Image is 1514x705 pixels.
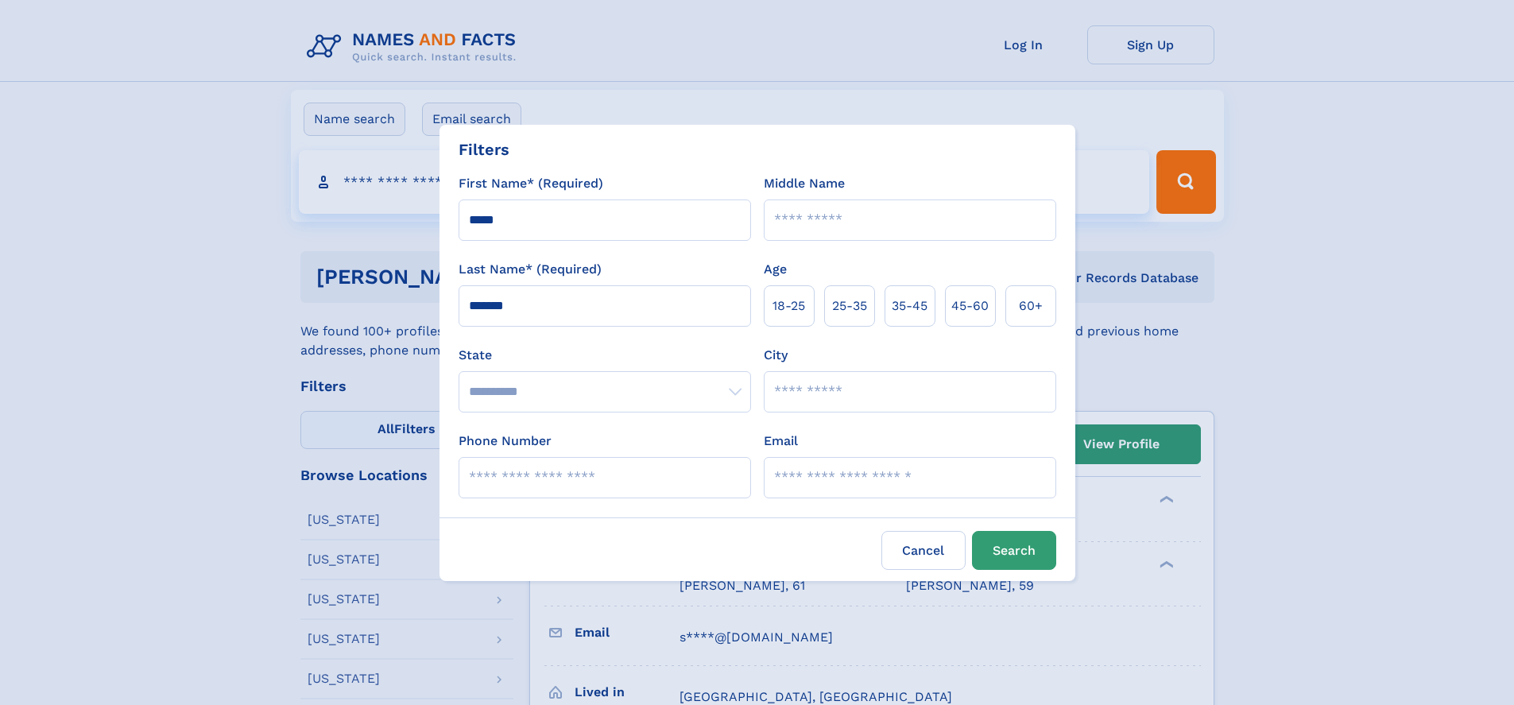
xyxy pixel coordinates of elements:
[459,260,602,279] label: Last Name* (Required)
[459,138,509,161] div: Filters
[764,432,798,451] label: Email
[892,296,927,316] span: 35‑45
[772,296,805,316] span: 18‑25
[764,174,845,193] label: Middle Name
[764,346,788,365] label: City
[459,174,603,193] label: First Name* (Required)
[459,432,552,451] label: Phone Number
[764,260,787,279] label: Age
[459,346,751,365] label: State
[951,296,989,316] span: 45‑60
[972,531,1056,570] button: Search
[832,296,867,316] span: 25‑35
[1019,296,1043,316] span: 60+
[881,531,966,570] label: Cancel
